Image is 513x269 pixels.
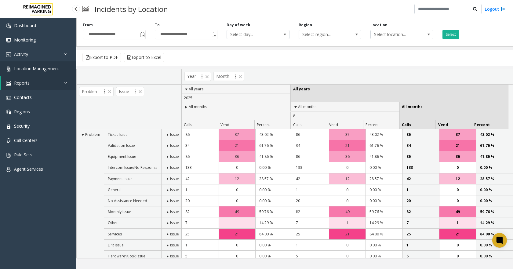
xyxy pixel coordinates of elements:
[14,37,36,43] span: Monitoring
[236,220,238,226] span: 1
[14,152,32,158] span: Rule Sets
[189,104,207,109] span: All months
[82,2,89,16] img: pageIcon
[402,229,439,240] td: 25
[83,22,93,28] label: From
[14,66,59,71] span: Location Management
[402,195,439,206] td: 20
[292,195,329,206] td: 20
[366,217,402,228] td: 14.29 %
[255,251,292,262] td: 0.00 %
[182,140,218,151] td: 34
[346,220,348,226] span: 1
[236,165,238,170] span: 0
[476,195,513,206] td: 0.00 %
[227,30,277,39] span: Select day...
[292,206,329,217] td: 82
[366,251,402,262] td: 0.00 %
[235,143,239,148] span: 21
[476,151,513,162] td: 41.86 %
[236,242,238,248] span: 0
[182,129,218,140] td: 86
[108,220,118,225] span: Other
[292,217,329,228] td: 7
[108,209,131,214] span: Monthly Issue
[255,140,292,151] td: 61.76 %
[14,80,30,86] span: Reports
[235,209,239,215] span: 49
[292,184,329,195] td: 1
[182,151,218,162] td: 86
[182,240,218,251] td: 1
[345,143,350,148] span: 21
[485,6,505,12] a: Logout
[456,176,460,182] span: 12
[108,187,122,192] span: General
[255,229,292,240] td: 84.00 %
[366,184,402,195] td: 0.00 %
[235,231,239,237] span: 21
[14,23,36,28] span: Dashboard
[170,253,179,259] span: Issue
[292,140,329,151] td: 34
[6,124,11,129] img: 'icon'
[456,132,460,137] span: 37
[6,67,11,71] img: 'icon'
[184,122,192,127] span: Calls
[299,30,349,39] span: Select region...
[182,162,218,173] td: 133
[293,122,301,127] span: Calls
[108,253,145,259] span: Hardware\Kiosk Issue
[255,151,292,162] td: 41.86 %
[345,209,350,215] span: 49
[457,242,459,248] span: 0
[255,129,292,140] td: 43.02 %
[182,173,218,184] td: 42
[346,253,348,259] span: 0
[402,104,423,109] span: All months
[476,240,513,251] td: 0.00 %
[292,173,329,184] td: 42
[456,209,460,215] span: 49
[292,162,329,173] td: 133
[108,198,147,203] span: No Assistance Needed
[366,206,402,217] td: 59.76 %
[366,162,402,173] td: 0.00 %
[182,195,218,206] td: 20
[366,195,402,206] td: 0.00 %
[6,38,11,43] img: 'icon'
[170,132,179,137] span: Issue
[108,231,122,237] span: Services
[402,140,439,151] td: 34
[402,162,439,173] td: 133
[366,229,402,240] td: 84.00 %
[124,53,164,62] button: Export to Excel
[6,81,11,86] img: 'icon'
[108,154,136,159] span: Equipment Issue
[402,251,439,262] td: 5
[292,229,329,240] td: 25
[170,242,179,248] span: Issue
[366,140,402,151] td: 61.76 %
[292,129,329,140] td: 86
[457,198,459,204] span: 0
[476,129,513,140] td: 43.02 %
[402,240,439,251] td: 1
[6,52,11,57] img: 'icon'
[456,231,460,237] span: 21
[457,187,459,193] span: 0
[402,217,439,228] td: 7
[293,113,295,118] span: 8
[155,22,160,28] label: To
[108,176,133,181] span: Payment Issue
[170,176,179,181] span: Issue
[6,167,11,172] img: 'icon'
[298,104,316,109] span: All months
[108,132,128,137] span: Ticket Issue
[170,220,179,225] span: Issue
[235,132,239,137] span: 37
[402,151,439,162] td: 86
[346,198,348,204] span: 0
[227,22,250,28] label: Day of week
[92,2,171,16] h3: Incidents by Location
